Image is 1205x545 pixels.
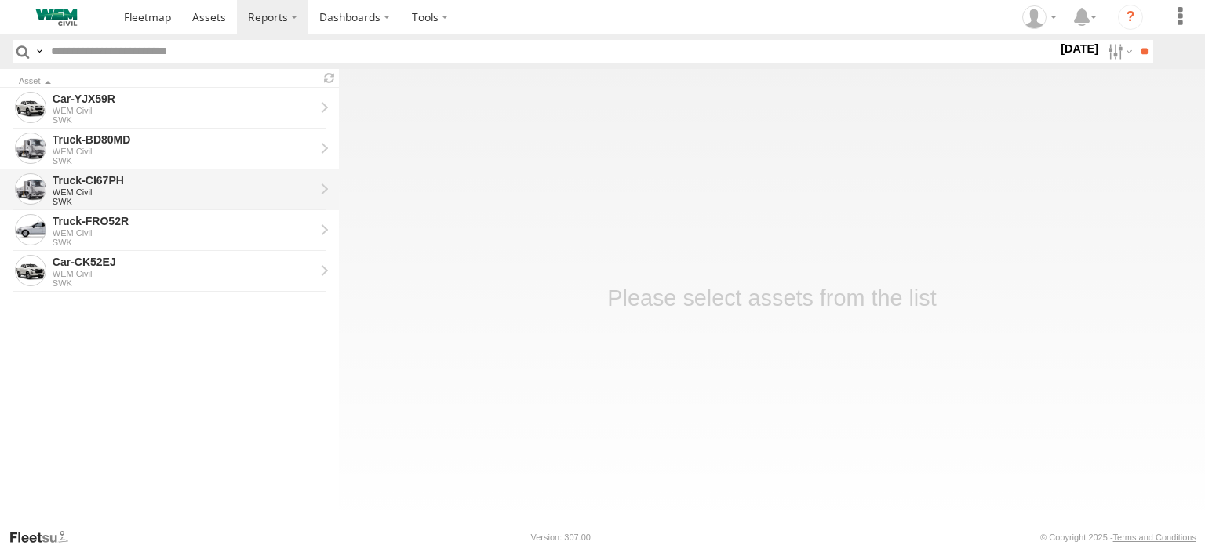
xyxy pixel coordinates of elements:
[53,156,315,165] div: SWK
[53,269,315,278] div: WEM Civil
[9,529,81,545] a: Visit our Website
[19,78,314,85] div: Click to Sort
[1040,532,1196,542] div: © Copyright 2025 -
[53,214,315,228] div: Truck-FRO52R - View Asset History
[53,147,315,156] div: WEM Civil
[53,106,315,115] div: WEM Civil
[53,187,315,197] div: WEM Civil
[1101,40,1135,63] label: Search Filter Options
[531,532,591,542] div: Version: 307.00
[53,197,315,206] div: SWK
[53,278,315,288] div: SWK
[1113,532,1196,542] a: Terms and Conditions
[1058,40,1101,57] label: [DATE]
[53,255,315,269] div: Car-CK52EJ - View Asset History
[320,71,339,85] span: Refresh
[1017,5,1062,29] div: Kevin Webb
[53,173,315,187] div: Truck-CI67PH - View Asset History
[33,40,46,63] label: Search Query
[53,133,315,147] div: Truck-BD80MD - View Asset History
[53,92,315,106] div: Car-YJX59R - View Asset History
[16,9,97,26] img: WEMCivilLogo.svg
[53,228,315,238] div: WEM Civil
[53,115,315,125] div: SWK
[53,238,315,247] div: SWK
[1118,5,1143,30] i: ?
